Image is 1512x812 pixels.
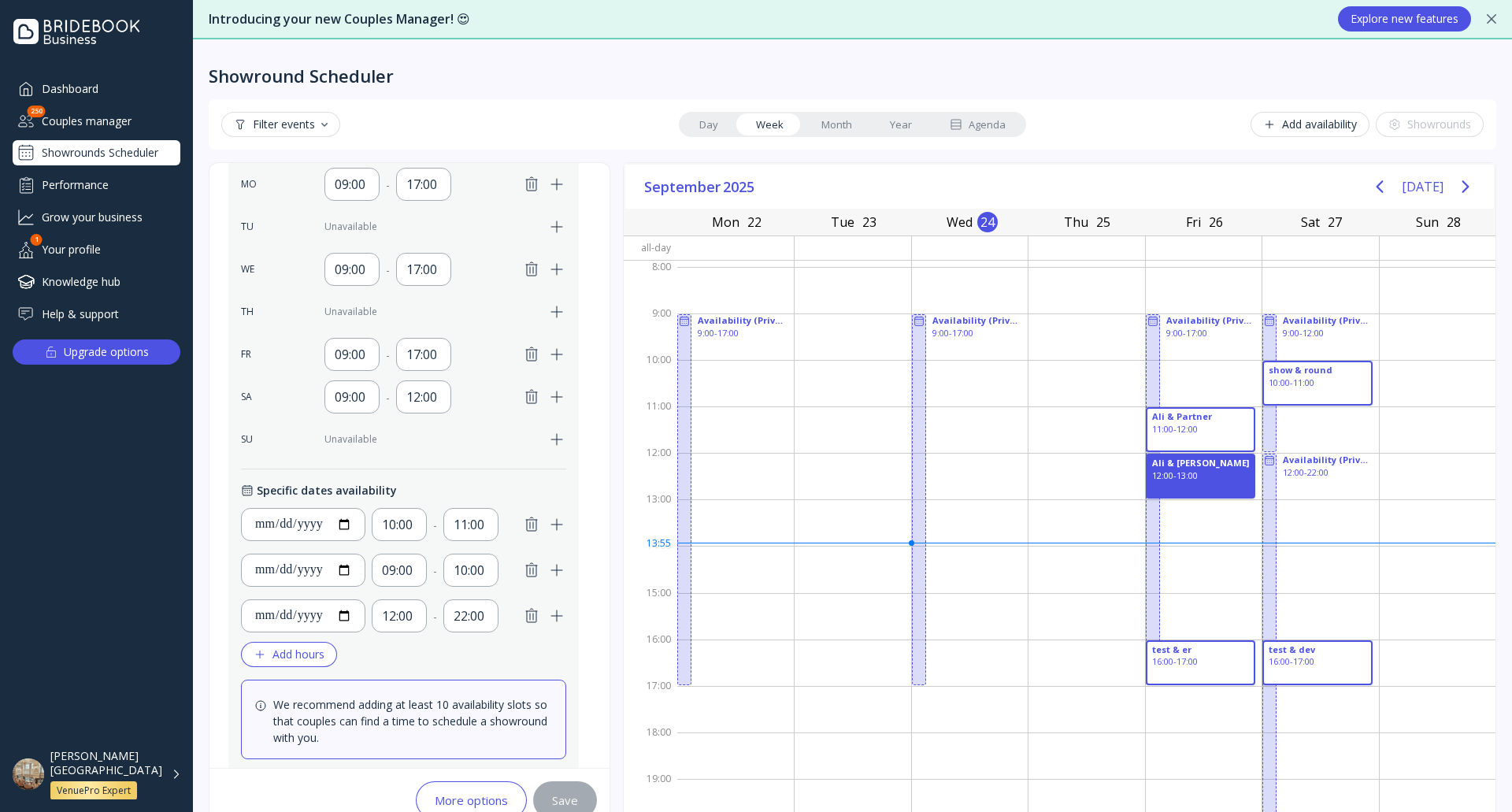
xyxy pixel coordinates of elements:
[1376,112,1484,137] button: Showrounds
[871,113,931,135] a: Year
[1206,212,1226,232] div: 26
[50,749,162,777] div: [PERSON_NAME][GEOGRAPHIC_DATA]
[1152,655,1249,668] div: 16:00 - 17:00
[737,113,802,135] a: Week
[624,584,677,630] div: 15:00
[406,175,441,194] div: 17:00
[241,305,265,319] div: TH
[1269,376,1366,389] div: 10:00 - 11:00
[1146,313,1255,686] div: Availability (Private showrounds), 9:00 - 17:00
[624,677,677,723] div: 17:00
[744,212,765,232] div: 22
[707,211,744,233] div: Mon
[13,301,180,327] a: Help & support
[13,108,180,134] div: Couples manager
[254,648,324,661] div: Add hours
[1146,453,1255,499] div: Ali & Ila, 12:00 - 13:00
[406,260,441,279] div: 17:00
[1181,211,1206,233] div: Fri
[13,172,180,198] a: Performance
[1146,406,1255,453] div: Ali & Partner, 11:00 - 12:00
[335,175,369,194] div: 09:00
[912,313,1021,686] div: Availability (Private showrounds), 9:00 - 17:00
[209,10,1322,28] div: Introducing your new Couples Manager! 😍
[382,515,417,534] div: 10:00
[454,515,488,534] div: 11:00
[386,347,390,363] div: -
[13,236,180,262] a: Your profile1
[1093,212,1114,232] div: 25
[624,350,677,397] div: 10:00
[241,347,265,362] div: FR
[624,630,677,677] div: 16:00
[942,211,977,233] div: Wed
[454,606,488,625] div: 22:00
[1263,118,1357,131] div: Add availability
[1269,655,1366,668] div: 16:00 - 17:00
[228,8,579,772] div: Availability
[406,345,441,364] div: 17:00
[680,113,737,135] a: Day
[386,261,390,278] div: -
[977,212,998,232] div: 24
[624,443,677,490] div: 12:00
[335,260,369,279] div: 09:00
[624,397,677,443] div: 11:00
[31,234,43,246] div: 1
[1152,410,1249,423] div: Ali & Partner
[433,517,437,533] div: -
[386,176,390,193] div: -
[1450,171,1481,202] button: Next page
[241,262,265,276] div: WE
[1152,423,1249,436] div: 11:00 - 12:00
[1152,457,1249,469] div: Ali & [PERSON_NAME]
[221,112,340,137] button: Filter events
[1146,640,1255,686] div: test & er, 16:00 - 17:00
[644,175,723,198] span: September
[1338,6,1471,32] button: Explore new features
[234,118,328,131] div: Filter events
[950,117,1006,132] div: Agenda
[454,561,488,580] div: 10:00
[13,758,44,790] img: dpr=1,fit=cover,g=face,w=48,h=48
[13,204,180,230] a: Grow your business
[1262,360,1372,406] div: show & round, 10:00 - 11:00
[57,784,131,797] div: VenuePro Expert
[624,490,677,536] div: 13:00
[638,175,763,198] button: September2025
[1262,640,1372,686] div: test & dev, 16:00 - 17:00
[241,177,265,191] div: MO
[241,432,265,447] div: SU
[433,608,437,625] div: -
[1269,643,1366,656] div: test & dev
[1411,211,1443,233] div: Sun
[13,76,180,102] a: Dashboard
[13,108,180,134] a: Couples manager250
[1433,736,1512,812] iframe: Chat Widget
[1059,211,1093,233] div: Thu
[1152,643,1249,656] div: test & er
[13,339,180,365] button: Upgrade options
[324,432,538,447] div: Unavailable
[624,304,677,350] div: 9:00
[13,140,180,165] a: Showrounds Scheduler
[13,269,180,295] a: Knowledge hub
[624,258,677,304] div: 8:00
[802,113,871,135] a: Month
[1364,171,1395,202] button: Previous page
[382,561,417,580] div: 09:00
[433,562,437,579] div: -
[241,642,337,667] button: Add hours
[335,387,369,406] div: 09:00
[28,106,46,117] div: 250
[13,236,180,262] div: Your profile
[1296,211,1325,233] div: Sat
[624,536,677,583] div: 14:00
